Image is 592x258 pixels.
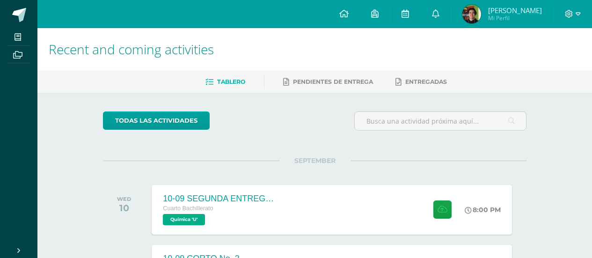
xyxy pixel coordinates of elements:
[205,74,245,89] a: Tablero
[465,206,501,214] div: 8:00 PM
[163,214,205,225] span: Química 'U'
[117,202,131,214] div: 10
[103,111,210,130] a: todas las Actividades
[49,40,214,58] span: Recent and coming activities
[117,196,131,202] div: WED
[488,14,542,22] span: Mi Perfil
[217,78,245,85] span: Tablero
[279,156,351,165] span: SEPTEMBER
[163,194,275,204] div: 10-09 SEGUNDA ENTREGA DE GUÍA
[488,6,542,15] span: [PERSON_NAME]
[395,74,447,89] a: Entregadas
[355,112,526,130] input: Busca una actividad próxima aquí...
[163,205,213,212] span: Cuarto Bachillerato
[462,5,481,23] img: b1b5c3d4f8297bb08657cb46f4e7b43e.png
[283,74,373,89] a: Pendientes de entrega
[293,78,373,85] span: Pendientes de entrega
[405,78,447,85] span: Entregadas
